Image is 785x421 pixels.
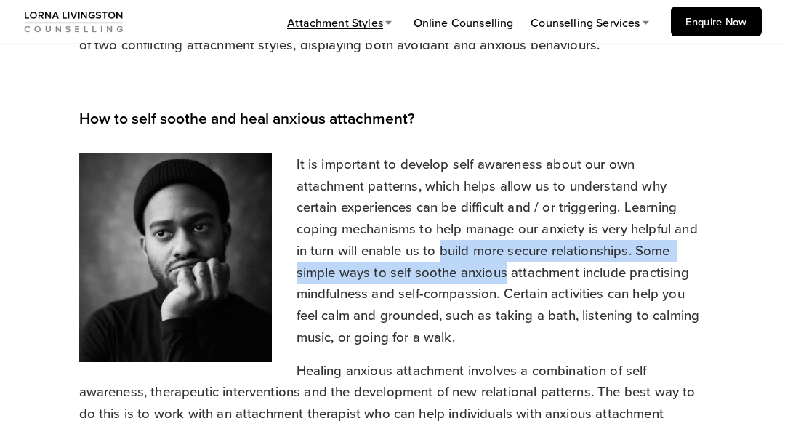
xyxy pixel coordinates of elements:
span: Counselling Services [531,15,640,31]
a: folder dropdown [531,13,653,32]
a: Enquire Now [671,7,761,36]
a: Online Counselling [414,13,514,32]
img: Counsellor Lorna Livingston: Counselling London [23,9,124,34]
span: Attachment Styles [287,15,383,31]
a: folder dropdown [287,13,396,32]
h3: How to self soothe and heal anxious attachment? [79,108,706,129]
p: It is important to develop self awareness about our own attachment patterns, which helps allow us... [79,153,706,348]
